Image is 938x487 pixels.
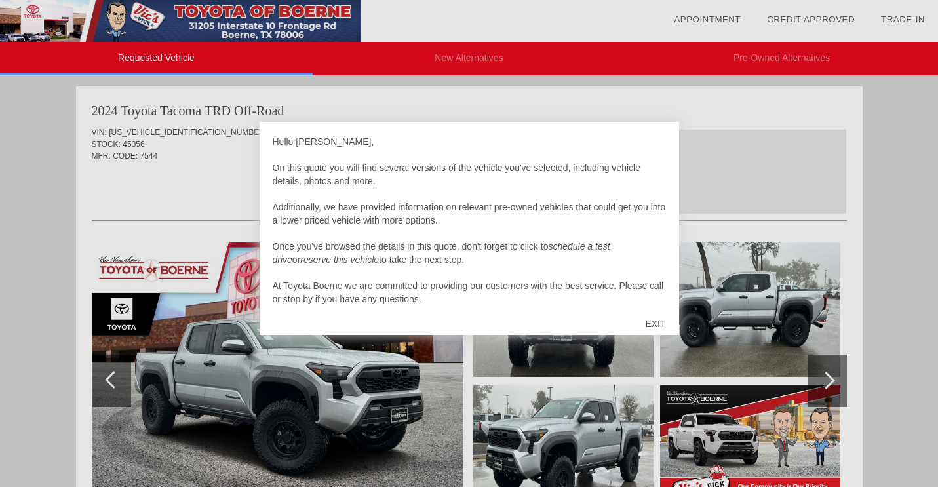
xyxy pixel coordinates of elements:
[674,14,741,24] a: Appointment
[300,254,379,265] em: reserve this vehicle
[273,135,666,305] div: Hello [PERSON_NAME], On this quote you will find several versions of the vehicle you've selected,...
[632,304,678,343] div: EXIT
[767,14,855,24] a: Credit Approved
[273,241,610,265] em: schedule a test drive
[881,14,925,24] a: Trade-In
